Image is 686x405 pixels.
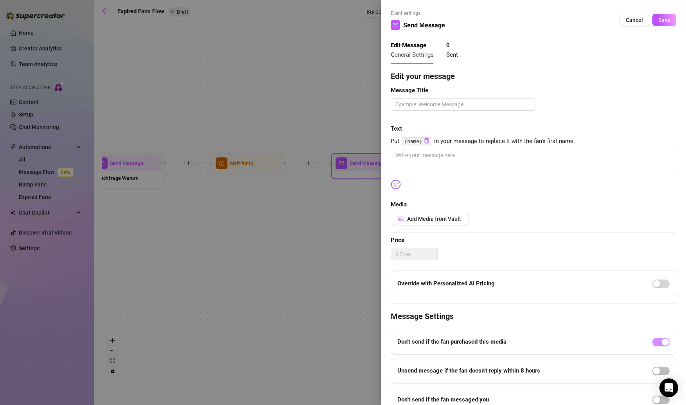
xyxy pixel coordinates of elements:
strong: Price [391,237,404,244]
button: Save [652,14,676,26]
button: Click to Copy [424,138,429,144]
span: Event settings [391,10,445,17]
strong: Text [391,125,402,132]
span: Sent [446,51,458,58]
strong: Edit Message [391,42,426,49]
img: svg%3e [391,179,401,190]
span: Send Message [403,20,445,30]
strong: Don’t send if the fan purchased this media [397,338,506,345]
strong: Edit your message [391,72,455,81]
strong: Unsend message if the fan doesn’t reply within 8 hours [397,367,540,374]
span: Add Media from Vault [407,216,461,222]
span: copy [424,138,429,143]
span: Cancel [626,17,643,23]
button: Add Media from Vault [391,213,469,225]
strong: Media [391,201,407,208]
strong: Message Title [391,87,428,94]
strong: 0 [446,42,450,49]
span: mail [393,22,398,28]
span: Put in your message to replace it with the fan's first name. [391,137,676,146]
span: picture [399,216,404,222]
span: Save [658,17,670,23]
button: Cancel [620,14,649,26]
strong: Override with Personalized AI Pricing [397,280,495,287]
strong: Don’t send if the fan messaged you [397,396,489,403]
input: Free [400,248,437,260]
code: {name} [402,137,431,145]
div: Open Intercom Messenger [659,378,678,397]
span: General Settings [391,51,434,58]
h4: Message Settings [391,311,676,322]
